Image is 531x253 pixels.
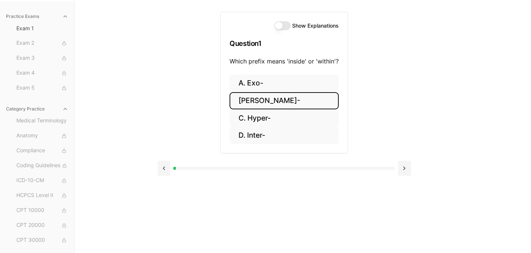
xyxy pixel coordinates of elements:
button: ICD-10-CM [13,175,71,187]
button: Exam 1 [13,22,71,34]
button: A. Exo- [230,75,339,92]
span: CPT 20000 [16,221,68,229]
button: [PERSON_NAME]- [230,92,339,110]
span: Exam 5 [16,84,68,92]
span: Anatomy [16,132,68,140]
span: Exam 2 [16,39,68,47]
button: Practice Exams [3,10,71,22]
button: Coding Guidelines [13,160,71,172]
button: D. Inter- [230,127,339,144]
button: HCPCS Level II [13,190,71,202]
span: HCPCS Level II [16,191,68,200]
span: Compliance [16,147,68,155]
span: ICD-10-CM [16,177,68,185]
button: C. Hyper- [230,109,339,127]
button: CPT 30000 [13,234,71,246]
span: Medical Terminology [16,117,68,125]
button: Exam 4 [13,67,71,79]
button: Medical Terminology [13,115,71,127]
span: Coding Guidelines [16,162,68,170]
span: Exam 3 [16,54,68,62]
button: Exam 5 [13,82,71,94]
h3: Question 1 [230,32,339,54]
span: CPT 30000 [16,236,68,244]
button: CPT 20000 [13,219,71,231]
p: Which prefix means 'inside' or 'within'? [230,57,339,66]
button: CPT 10000 [13,204,71,216]
button: Category Practice [3,103,71,115]
button: Anatomy [13,130,71,142]
button: Exam 3 [13,52,71,64]
span: Exam 4 [16,69,68,77]
span: Exam 1 [16,25,68,32]
button: Compliance [13,145,71,157]
button: Exam 2 [13,37,71,49]
label: Show Explanations [292,23,339,28]
span: CPT 10000 [16,206,68,215]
